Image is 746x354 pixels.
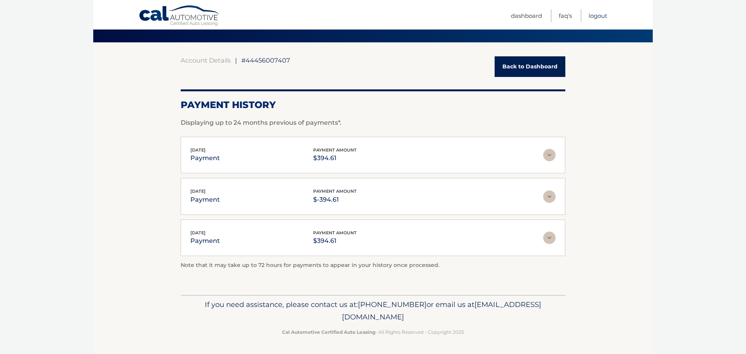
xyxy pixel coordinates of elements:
span: [PHONE_NUMBER] [358,300,427,309]
p: payment [190,153,220,164]
img: accordion-rest.svg [543,232,556,244]
span: payment amount [313,147,357,153]
p: If you need assistance, please contact us at: or email us at [186,298,560,323]
p: $-394.61 [313,194,357,205]
strong: Cal Automotive Certified Auto Leasing [282,329,375,335]
h2: Payment History [181,99,565,111]
span: #44456007407 [241,56,290,64]
span: [DATE] [190,147,206,153]
span: | [235,56,237,64]
a: Cal Automotive [139,5,220,28]
span: [DATE] [190,188,206,194]
img: accordion-rest.svg [543,149,556,161]
p: Note that it may take up to 72 hours for payments to appear in your history once processed. [181,261,565,270]
span: payment amount [313,188,357,194]
p: $394.61 [313,153,357,164]
span: [EMAIL_ADDRESS][DOMAIN_NAME] [342,300,541,321]
span: payment amount [313,230,357,235]
span: [DATE] [190,230,206,235]
a: Back to Dashboard [495,56,565,77]
p: payment [190,235,220,246]
a: FAQ's [559,9,572,22]
a: Logout [589,9,607,22]
p: $394.61 [313,235,357,246]
a: Account Details [181,56,231,64]
a: Dashboard [511,9,542,22]
p: Displaying up to 24 months previous of payments*. [181,118,565,127]
p: payment [190,194,220,205]
p: - All Rights Reserved - Copyright 2025 [186,328,560,336]
img: accordion-rest.svg [543,190,556,203]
